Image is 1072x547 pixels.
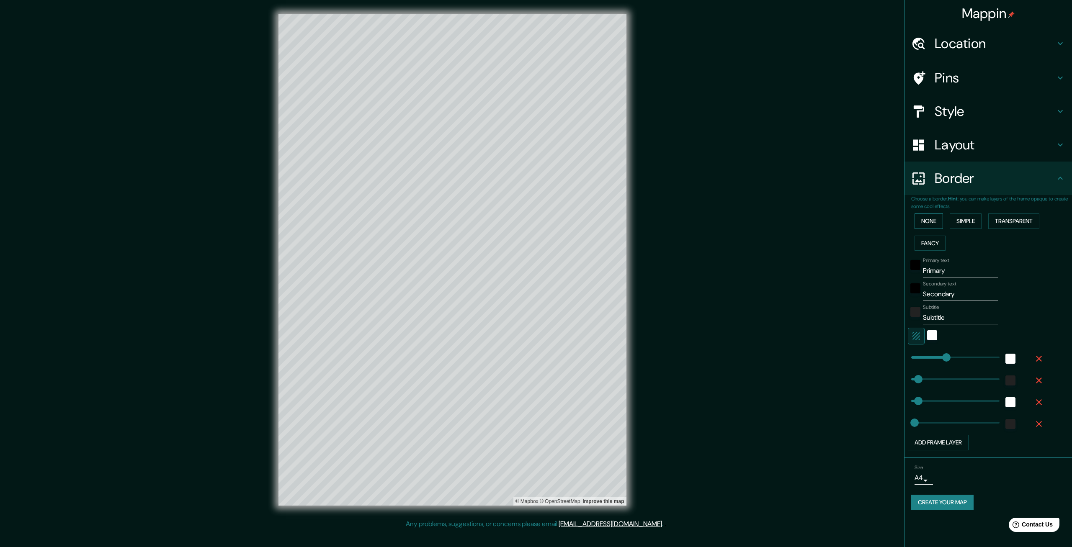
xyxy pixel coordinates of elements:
[582,498,624,504] a: Map feedback
[923,280,956,288] label: Secondary text
[904,27,1072,60] div: Location
[923,304,939,311] label: Subtitle
[540,498,580,504] a: OpenStreetMap
[515,498,539,504] a: Mapbox
[1005,375,1015,385] button: color-222222
[904,95,1072,128] div: Style
[948,195,958,202] b: Hint
[935,136,1055,153] h4: Layout
[904,61,1072,95] div: Pins
[911,495,974,510] button: Create your map
[910,283,920,293] button: black
[950,213,982,229] button: Simple
[997,514,1063,538] iframe: Help widget launcher
[665,519,666,529] div: .
[935,103,1055,120] h4: Style
[927,330,937,340] button: white
[904,162,1072,195] div: Border
[911,195,1072,210] p: Choose a border. : you can make layers of the frame opaque to create some cool effects.
[910,260,920,270] button: black
[962,5,1015,22] h4: Mappin
[935,35,1055,52] h4: Location
[1005,397,1015,407] button: white
[988,213,1039,229] button: Transparent
[935,170,1055,187] h4: Border
[935,69,1055,86] h4: Pins
[1005,419,1015,429] button: color-222222
[910,307,920,317] button: color-222222
[904,128,1072,162] div: Layout
[915,236,946,251] button: Fancy
[406,519,663,529] p: Any problems, suggestions, or concerns please email .
[915,213,943,229] button: None
[1005,354,1015,364] button: white
[915,464,923,471] label: Size
[559,519,662,528] a: [EMAIL_ADDRESS][DOMAIN_NAME]
[908,435,969,450] button: Add frame layer
[1008,11,1015,18] img: pin-icon.png
[915,471,933,485] div: A4
[663,519,665,529] div: .
[923,257,949,264] label: Primary text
